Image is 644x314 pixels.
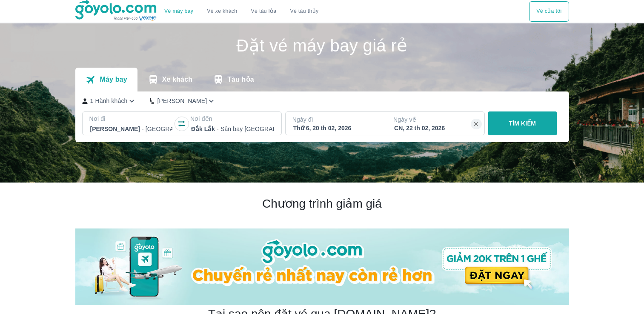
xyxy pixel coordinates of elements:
[75,228,569,305] img: banner-home
[164,8,193,14] a: Vé máy bay
[227,75,254,84] p: Tàu hỏa
[283,1,325,22] button: Vé tàu thủy
[244,1,283,22] a: Vé tàu lửa
[393,115,478,124] p: Ngày về
[157,97,207,105] p: [PERSON_NAME]
[207,8,237,14] a: Vé xe khách
[82,97,137,106] button: 1 Hành khách
[190,114,275,123] p: Nơi đến
[157,1,325,22] div: choose transportation mode
[509,119,536,128] p: TÌM KIẾM
[150,97,216,106] button: [PERSON_NAME]
[488,111,557,135] button: TÌM KIẾM
[75,68,264,91] div: transportation tabs
[162,75,192,84] p: Xe khách
[529,1,569,22] button: Vé của tôi
[90,97,128,105] p: 1 Hành khách
[292,115,377,124] p: Ngày đi
[75,37,569,54] h1: Đặt vé máy bay giá rẻ
[293,124,376,132] div: Thứ 6, 20 th 02, 2026
[89,114,174,123] p: Nơi đi
[75,196,569,211] h2: Chương trình giảm giá
[394,124,477,132] div: CN, 22 th 02, 2026
[100,75,127,84] p: Máy bay
[529,1,569,22] div: choose transportation mode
